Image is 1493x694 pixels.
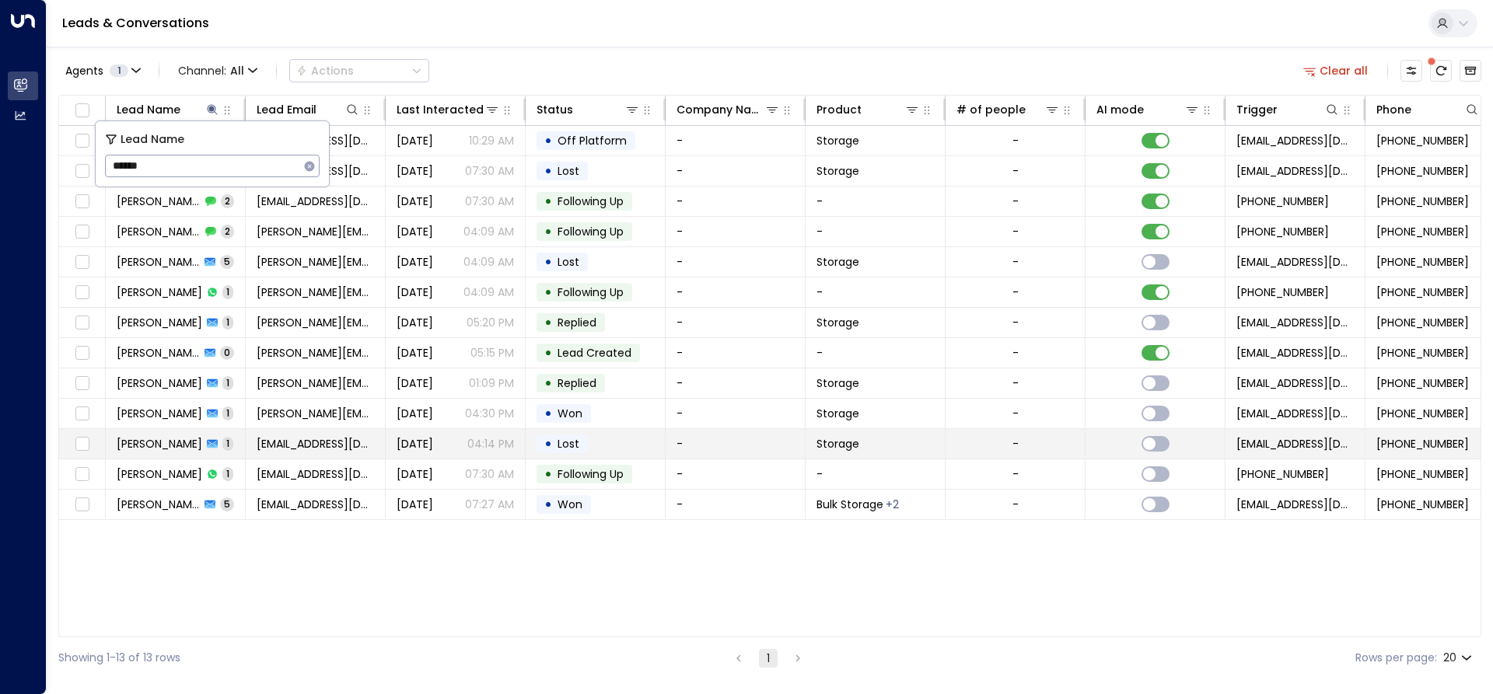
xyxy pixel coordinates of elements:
span: Won [558,406,582,421]
td: - [666,399,806,428]
span: +447725800776 [1376,497,1469,512]
span: 1 [222,285,233,298]
div: Company Name [677,100,780,119]
span: leads@space-station.co.uk [1236,406,1354,421]
span: Replied [558,315,596,330]
span: Sep 13, 2025 [397,133,433,148]
span: leads@space-station.co.uk [1236,254,1354,270]
span: +447395107124 [1236,284,1329,300]
div: Container Storage,Self Storage [886,497,899,512]
span: +447395107124 [1376,315,1469,330]
div: AI mode [1096,100,1200,119]
span: Jul 27, 2025 [397,194,433,209]
span: Storage [816,315,859,330]
div: # of people [956,100,1026,119]
span: Jul 15, 2025 [397,284,433,300]
span: Toggle select row [72,404,92,424]
span: leroy.warner@icloud.com [257,315,374,330]
span: leroy.warner@icloud.com [257,406,374,421]
span: 1 [222,467,233,480]
div: Status [537,100,573,119]
span: Skye Warner [117,194,201,209]
span: Toggle select row [72,192,92,211]
span: Jul 12, 2025 [397,315,433,330]
span: All [230,65,244,77]
span: Mar 04, 2025 [397,497,433,512]
div: Lead Name [117,100,220,119]
span: Ali Warner [117,466,202,482]
span: 0 [220,346,234,359]
span: Storage [816,163,859,179]
p: 05:15 PM [470,345,514,361]
span: +447960982095 [1376,194,1469,209]
span: +447395107124 [1376,224,1469,239]
button: Agents1 [58,60,146,82]
span: alixandrawarner33@gmail.com [257,466,374,482]
td: - [806,338,946,368]
span: Jul 14, 2025 [397,436,433,452]
td: - [666,187,806,216]
span: +447395107124 [1376,345,1469,361]
span: Toggle select row [72,344,92,363]
span: leroy.warner@icloud.com [257,254,374,270]
span: Toggle select row [72,131,92,151]
p: 04:14 PM [467,436,514,452]
div: - [1012,497,1019,512]
div: Last Interacted [397,100,484,119]
span: There are new threads available. Refresh the grid to view the latest updates. [1430,60,1452,82]
span: +447395107124 [1376,375,1469,391]
div: - [1012,436,1019,452]
span: Jul 30, 2025 [397,163,433,179]
td: - [666,126,806,155]
div: • [544,491,552,518]
span: Storage [816,375,859,391]
p: 10:29 AM [469,133,514,148]
div: Product [816,100,862,119]
span: Toggle select row [72,283,92,302]
span: Toggle select row [72,162,92,181]
span: Toggle select all [72,101,92,120]
span: leads@space-station.co.uk [1236,345,1354,361]
span: Lost [558,254,579,270]
div: Trigger [1236,100,1340,119]
span: Lead Created [558,345,631,361]
span: Lost [558,436,579,452]
span: +447395107124 [1376,406,1469,421]
p: 07:30 AM [465,163,514,179]
span: clowanrer@hotmail.co.uk [257,436,374,452]
td: - [666,217,806,246]
button: Customize [1400,60,1422,82]
span: +447814491612 [1376,133,1469,148]
span: leads@space-station.co.uk [1236,315,1354,330]
p: 07:27 AM [465,497,514,512]
div: - [1012,375,1019,391]
button: Clear all [1297,60,1375,82]
td: - [666,308,806,337]
p: 04:09 AM [463,254,514,270]
div: 20 [1443,647,1475,669]
span: Won [558,497,582,512]
p: 04:09 AM [463,224,514,239]
span: +447858381817 [1236,466,1329,482]
span: Elinor Warner [117,497,200,512]
td: - [666,277,806,307]
button: Archived Leads [1460,60,1481,82]
span: Jul 02, 2025 [397,375,433,391]
div: - [1012,315,1019,330]
div: • [544,309,552,336]
span: Following Up [558,224,624,239]
p: 07:30 AM [465,194,514,209]
div: - [1012,406,1019,421]
div: - [1012,345,1019,361]
span: 1 [222,437,233,450]
div: Button group with a nested menu [289,59,429,82]
div: - [1012,194,1019,209]
span: Following Up [558,284,624,300]
span: Leroy Warner [117,406,202,421]
span: Agents [65,65,103,76]
div: Lead Email [257,100,316,119]
div: Lead Email [257,100,360,119]
span: Jul 12, 2025 [397,345,433,361]
span: Replied [558,375,596,391]
span: leads@space-station.co.uk [1236,375,1354,391]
